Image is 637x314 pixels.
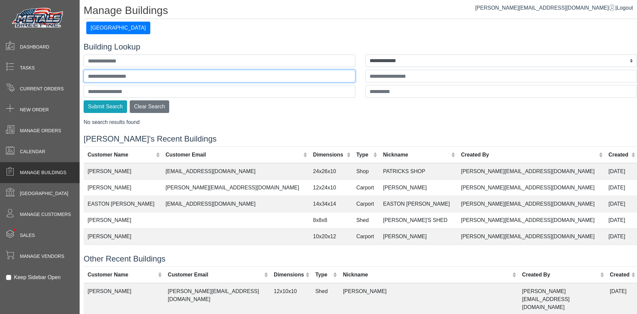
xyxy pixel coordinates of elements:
[379,212,457,228] td: [PERSON_NAME]'S SHED
[379,245,457,261] td: PATRICKS SHOP
[20,211,71,218] span: Manage Customers
[20,169,66,176] span: Manage Buildings
[309,196,352,212] td: 14x34x14
[20,190,68,197] span: [GEOGRAPHIC_DATA]
[162,163,309,180] td: [EMAIL_ADDRESS][DOMAIN_NAME]
[475,4,633,12] div: |
[383,151,450,159] div: Nickname
[379,163,457,180] td: PATRICKS SHOP
[168,271,262,279] div: Customer Email
[457,179,604,196] td: [PERSON_NAME][EMAIL_ADDRESS][DOMAIN_NAME]
[14,273,61,281] label: Keep Sidebar Open
[84,4,637,19] h1: Manage Buildings
[457,245,604,261] td: [PERSON_NAME][EMAIL_ADDRESS][DOMAIN_NAME]
[274,271,304,279] div: Dimensions
[604,228,637,245] td: [DATE]
[162,196,309,212] td: [EMAIL_ADDRESS][DOMAIN_NAME]
[352,212,379,228] td: Shed
[84,212,162,228] td: [PERSON_NAME]
[604,212,637,228] td: [DATE]
[20,44,49,51] span: Dashboard
[86,22,150,34] button: [GEOGRAPHIC_DATA]
[86,25,150,31] a: [GEOGRAPHIC_DATA]
[379,228,457,245] td: [PERSON_NAME]
[457,196,604,212] td: [PERSON_NAME][EMAIL_ADDRESS][DOMAIN_NAME]
[84,118,637,126] div: No search results found
[457,163,604,180] td: [PERSON_NAME][EMAIL_ADDRESS][DOMAIN_NAME]
[343,271,511,279] div: Nickname
[20,253,64,260] span: Manage Vendors
[84,134,637,144] h4: [PERSON_NAME]'s Recent Buildings
[604,245,637,261] td: [DATE]
[604,196,637,212] td: [DATE]
[309,179,352,196] td: 12x24x10
[309,212,352,228] td: 8x8x8
[608,151,630,159] div: Created
[20,64,35,71] span: Tasks
[352,245,379,261] td: Shop
[84,254,637,264] h4: Other Recent Buildings
[352,228,379,245] td: Carport
[20,85,64,92] span: Current Orders
[88,151,154,159] div: Customer Name
[84,163,162,180] td: [PERSON_NAME]
[461,151,597,159] div: Created By
[356,151,372,159] div: Type
[309,245,352,261] td: 24x26x10
[84,228,162,245] td: [PERSON_NAME]
[315,271,331,279] div: Type
[20,148,45,155] span: Calendar
[457,212,604,228] td: [PERSON_NAME][EMAIL_ADDRESS][DOMAIN_NAME]
[352,196,379,212] td: Carport
[84,100,127,113] button: Submit Search
[88,271,156,279] div: Customer Name
[309,163,352,180] td: 24x26x10
[522,271,599,279] div: Created By
[617,5,633,11] span: Logout
[379,179,457,196] td: [PERSON_NAME]
[379,196,457,212] td: EASTON [PERSON_NAME]
[475,5,615,11] a: [PERSON_NAME][EMAIL_ADDRESS][DOMAIN_NAME]
[604,163,637,180] td: [DATE]
[352,163,379,180] td: Shop
[20,232,35,239] span: Sales
[6,219,23,241] span: •
[84,42,637,52] h4: Building Lookup
[352,179,379,196] td: Carport
[84,179,162,196] td: [PERSON_NAME]
[20,106,49,113] span: New Order
[130,100,169,113] button: Clear Search
[84,196,162,212] td: EASTON [PERSON_NAME]
[610,271,630,279] div: Created
[309,228,352,245] td: 10x20x12
[166,151,302,159] div: Customer Email
[604,179,637,196] td: [DATE]
[10,6,66,31] img: Metals Direct Inc Logo
[313,151,345,159] div: Dimensions
[20,127,61,134] span: Manage Orders
[162,179,309,196] td: [PERSON_NAME][EMAIL_ADDRESS][DOMAIN_NAME]
[457,228,604,245] td: [PERSON_NAME][EMAIL_ADDRESS][DOMAIN_NAME]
